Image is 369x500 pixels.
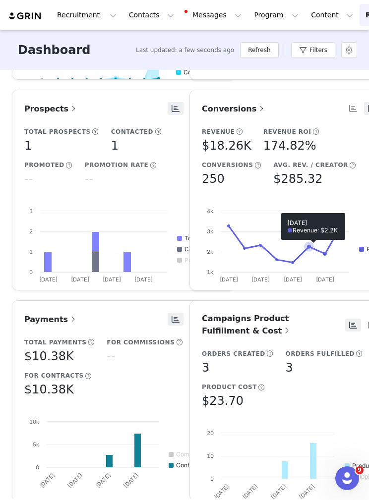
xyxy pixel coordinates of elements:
[24,127,91,136] h5: Total Prospects
[305,4,359,26] button: Content
[184,79,203,87] text: Shares
[176,450,214,458] text: Commissions
[263,127,311,136] h5: Revenue ROI
[202,349,265,358] h5: Orders Created
[181,4,247,26] button: Messages
[107,347,115,365] h5: --
[85,170,93,188] h5: --
[24,315,78,324] span: Payments
[136,46,234,55] span: Last updated: a few seconds ago
[94,471,112,489] text: [DATE]
[291,42,335,58] button: Filters
[24,104,78,113] span: Prospects
[210,475,214,482] text: 0
[40,76,44,83] text: 0
[33,441,39,448] text: 5k
[335,466,359,490] iframe: Intercom live chat
[286,349,355,358] h5: Orders Fulfilled
[207,452,214,459] text: 10
[111,137,119,155] h5: 1
[8,11,43,21] img: grin logo
[51,4,123,26] button: Recruitment
[248,4,305,26] button: Program
[24,313,78,326] a: Payments
[273,170,322,188] h5: $285.32
[66,471,84,489] text: [DATE]
[207,269,213,276] text: 1k
[29,248,33,255] text: 1
[29,418,39,425] text: 10k
[36,464,39,471] text: 0
[103,276,121,283] text: [DATE]
[263,137,316,155] h5: 174.82%
[356,466,364,474] span: 9
[202,392,244,410] h5: $23.70
[39,276,58,283] text: [DATE]
[107,338,175,347] h5: For Commissions
[273,161,348,169] h5: Avg. Rev. / Creator
[184,68,214,76] text: Comments
[18,41,90,59] h3: Dashboard
[207,430,214,437] text: 20
[202,383,257,391] h5: Product Cost
[71,276,89,283] text: [DATE]
[202,359,209,377] h5: 3
[134,276,153,283] text: [DATE]
[24,161,64,169] h5: Promoted
[24,170,33,188] h5: --
[24,381,74,398] h5: $10.38K
[220,276,238,283] text: [DATE]
[284,276,302,283] text: [DATE]
[111,127,153,136] h5: Contacted
[29,228,33,235] text: 2
[38,471,56,489] text: [DATE]
[286,359,293,377] h5: 3
[122,471,140,489] text: [DATE]
[202,314,292,335] span: Campaigns Product Fulfillment & Cost
[123,4,180,26] button: Contacts
[24,347,74,365] h5: $10.38K
[207,208,213,215] text: 4k
[202,127,235,136] h5: Revenue
[24,371,84,380] h5: For Contracts
[24,338,86,347] h5: Total Payments
[202,103,266,115] a: Conversions
[207,228,213,235] text: 3k
[202,104,266,113] span: Conversions
[207,248,213,255] text: 2k
[202,137,251,155] h5: $18.26K
[202,161,253,169] h5: Conversions
[85,161,148,169] h5: Promotion Rate
[251,276,270,283] text: [DATE]
[240,42,278,58] button: Refresh
[202,170,225,188] h5: 250
[29,269,33,276] text: 0
[176,461,204,469] text: Contracts
[316,276,334,283] text: [DATE]
[24,137,32,155] h5: 1
[24,103,78,115] a: Prospects
[29,208,33,215] text: 3
[202,313,332,337] a: Campaigns Product Fulfillment & Cost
